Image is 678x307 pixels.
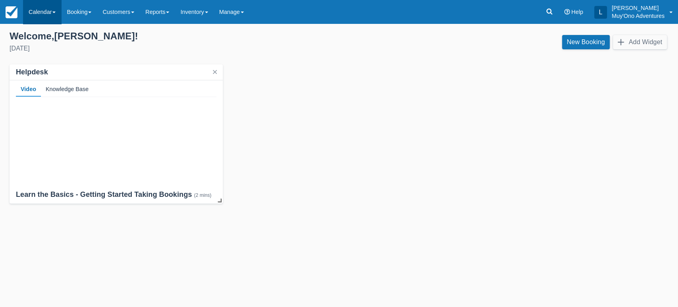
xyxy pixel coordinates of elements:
[10,30,333,42] div: Welcome , [PERSON_NAME] !
[16,68,48,77] div: Helpdesk
[562,35,610,49] a: New Booking
[10,44,333,53] div: [DATE]
[6,6,17,18] img: checkfront-main-nav-mini-logo.png
[613,35,667,49] button: Add Widget
[594,6,607,19] div: L
[564,9,570,15] i: Help
[41,80,93,97] div: Knowledge Base
[612,4,664,12] p: [PERSON_NAME]
[16,80,41,97] div: Video
[612,12,664,20] p: Muy'Ono Adventures
[16,190,216,200] div: Learn the Basics - Getting Started Taking Bookings
[571,9,583,15] span: Help
[194,192,211,198] div: (2 mins)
